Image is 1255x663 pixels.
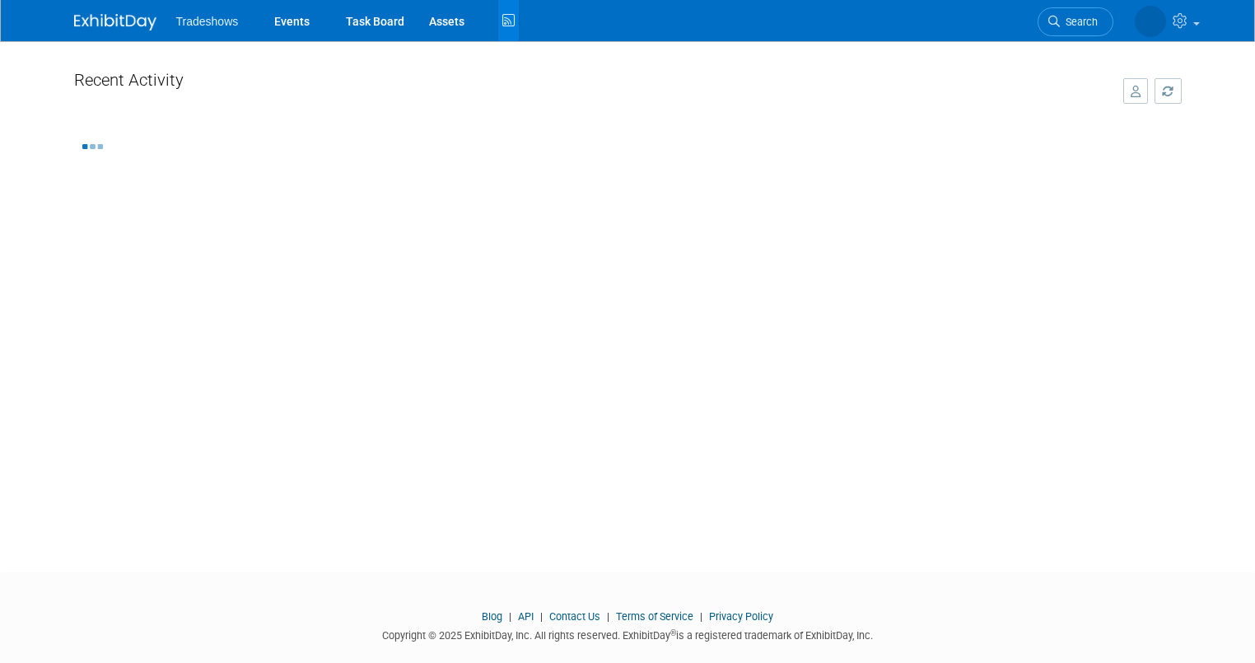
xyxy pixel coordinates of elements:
[518,610,534,623] a: API
[536,610,547,623] span: |
[1038,7,1113,36] a: Search
[709,610,773,623] a: Privacy Policy
[82,144,103,149] img: loading...
[603,610,614,623] span: |
[670,628,676,637] sup: ®
[696,610,707,623] span: |
[176,15,239,28] span: Tradeshows
[74,14,156,30] img: ExhibitDay
[549,610,600,623] a: Contact Us
[1135,6,1166,37] img: Kay Reynolds
[1060,16,1098,28] span: Search
[616,610,693,623] a: Terms of Service
[74,62,1107,105] div: Recent Activity
[505,610,516,623] span: |
[482,610,502,623] a: Blog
